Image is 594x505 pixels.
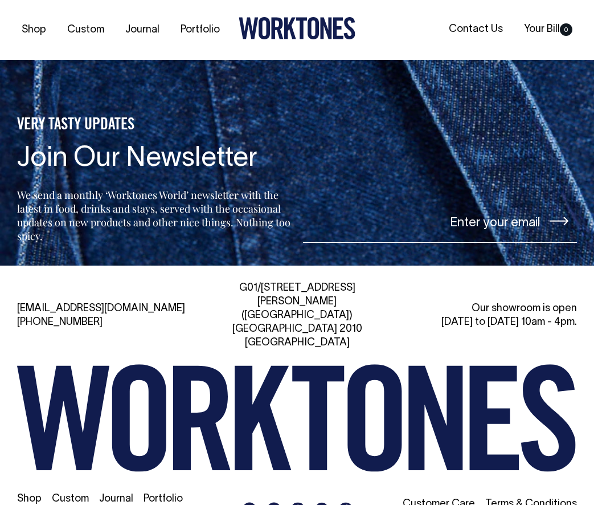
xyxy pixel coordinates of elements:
[519,20,577,39] a: Your Bill0
[17,21,51,39] a: Shop
[121,21,164,39] a: Journal
[17,144,292,174] h4: Join Our Newsletter
[99,494,133,504] a: Journal
[402,302,577,329] div: Our showroom is open [DATE] to [DATE] 10am - 4pm.
[210,282,385,350] div: G01/[STREET_ADDRESS][PERSON_NAME] ([GEOGRAPHIC_DATA]) [GEOGRAPHIC_DATA] 2010 [GEOGRAPHIC_DATA]
[17,494,42,504] a: Shop
[17,188,292,243] p: We send a monthly ‘Worktones World’ newsletter with the latest in food, drinks and stays, served ...
[17,116,292,135] h5: VERY TASTY UPDATES
[560,23,572,36] span: 0
[63,21,109,39] a: Custom
[303,200,577,243] input: Enter your email
[17,317,103,327] a: [PHONE_NUMBER]
[176,21,224,39] a: Portfolio
[52,494,89,504] a: Custom
[144,494,183,504] a: Portfolio
[17,304,185,313] a: [EMAIL_ADDRESS][DOMAIN_NAME]
[444,20,507,39] a: Contact Us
